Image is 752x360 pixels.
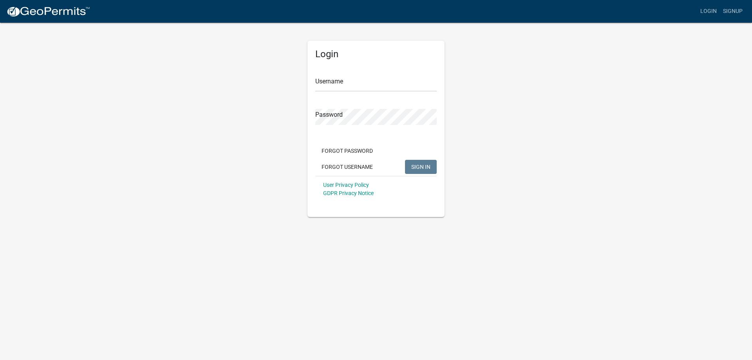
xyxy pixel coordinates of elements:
button: Forgot Password [315,144,379,158]
span: SIGN IN [411,163,430,170]
a: User Privacy Policy [323,182,369,188]
h5: Login [315,49,437,60]
a: Signup [720,4,746,19]
button: Forgot Username [315,160,379,174]
button: SIGN IN [405,160,437,174]
a: GDPR Privacy Notice [323,190,374,196]
a: Login [697,4,720,19]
